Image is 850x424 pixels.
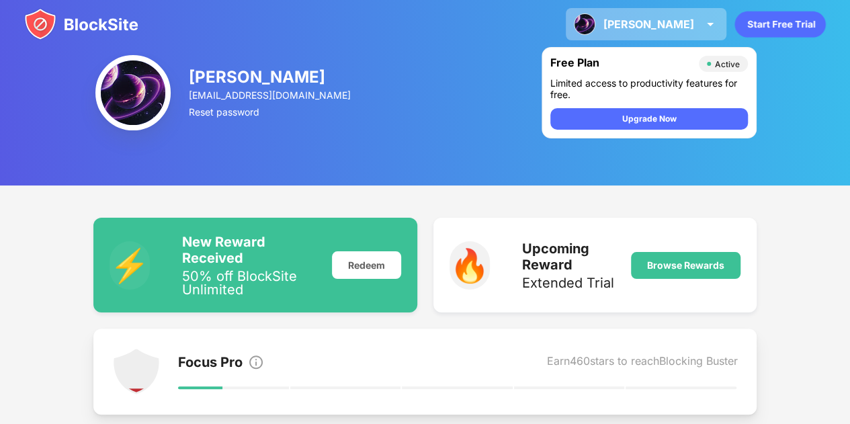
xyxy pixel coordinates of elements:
div: 🔥 [450,241,490,290]
div: [EMAIL_ADDRESS][DOMAIN_NAME] [189,89,353,101]
div: [PERSON_NAME] [189,67,353,87]
div: Browse Rewards [647,260,724,271]
div: [PERSON_NAME] [603,17,694,31]
div: New Reward Received [182,234,315,266]
div: Reset password [189,106,353,118]
img: info.svg [248,354,264,370]
div: ⚡️ [110,241,150,290]
img: ACg8ocJd0x2VqVe1GimpEMnJ7qZEaUmMHretNX5mmKIoZh--F6Ib_Ers=s96-c [95,55,171,130]
img: ACg8ocJd0x2VqVe1GimpEMnJ7qZEaUmMHretNX5mmKIoZh--F6Ib_Ers=s96-c [574,13,595,35]
div: Active [715,59,740,69]
div: Extended Trial [522,276,615,290]
img: points-level-1.svg [112,347,161,396]
img: blocksite-icon.svg [24,8,138,40]
div: Focus Pro [178,354,243,373]
div: Redeem [332,251,401,279]
div: Limited access to productivity features for free. [550,77,748,100]
div: 50% off BlockSite Unlimited [182,269,315,296]
div: Free Plan [550,56,692,72]
div: Upgrade Now [622,112,676,126]
div: Earn 460 stars to reach Blocking Buster [547,354,738,373]
div: Upcoming Reward [522,241,615,273]
div: animation [734,11,826,38]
